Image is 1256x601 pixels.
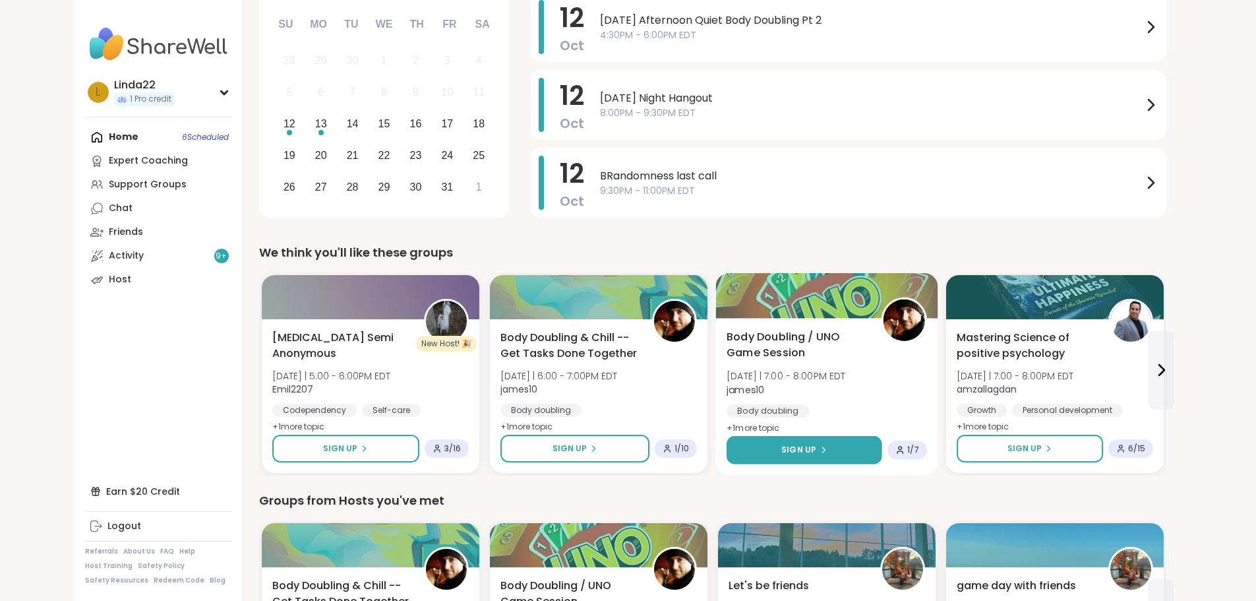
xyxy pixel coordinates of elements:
div: Choose Tuesday, October 28th, 2025 [338,173,367,201]
a: Expert Coaching [85,149,232,173]
span: Oct [560,192,584,210]
span: 12 [560,77,584,114]
div: 4 [476,51,482,69]
div: Not available Sunday, October 5th, 2025 [276,79,304,107]
div: Not available Sunday, September 28th, 2025 [276,47,304,75]
div: Tu [337,10,366,39]
a: Blog [210,576,225,585]
div: 22 [378,146,390,164]
span: Oct [560,36,584,55]
div: Support Groups [109,178,187,191]
div: Choose Sunday, October 26th, 2025 [276,173,304,201]
span: Mastering Science of positive psychology [957,330,1094,362]
a: Activity9+ [85,244,232,268]
div: Not available Tuesday, October 7th, 2025 [338,79,367,107]
div: 28 [347,178,359,196]
div: Personal development [1012,404,1123,417]
span: 4:30PM - 6:00PM EDT [600,28,1143,42]
a: Host [85,268,232,292]
div: Body doubling [727,404,809,418]
div: 28 [284,51,295,69]
img: james10 [883,300,924,341]
div: Chat [109,202,133,215]
div: 31 [441,178,453,196]
div: Choose Saturday, October 18th, 2025 [465,110,493,139]
div: Earn $20 Credit [85,480,232,503]
span: 9:30PM - 11:00PM EDT [600,184,1143,198]
span: Oct [560,114,584,133]
a: Help [179,547,195,556]
div: 30 [410,178,422,196]
div: Choose Saturday, October 25th, 2025 [465,141,493,170]
div: Sa [467,10,496,39]
div: Not available Monday, September 29th, 2025 [307,47,335,75]
img: pipishay2olivia [1110,549,1151,590]
div: Fr [435,10,464,39]
div: Friends [109,226,143,239]
span: Body Doubling / UNO Game Session [727,329,866,362]
button: Sign Up [957,435,1103,462]
div: Expert Coaching [109,154,188,168]
span: game day with friends [957,578,1076,594]
div: 25 [473,146,485,164]
div: Not available Wednesday, October 8th, 2025 [370,79,398,107]
a: Logout [85,515,232,538]
div: 26 [284,178,295,196]
span: [DATE] Night Hangout [600,90,1143,106]
a: Referrals [85,547,118,556]
span: [DATE] | 5:00 - 6:00PM EDT [272,369,390,383]
a: Redeem Code [154,576,204,585]
button: Sign Up [272,435,419,462]
b: amzallagdan [957,383,1017,396]
div: 2 [413,51,419,69]
div: 16 [410,115,422,133]
div: Choose Monday, October 27th, 2025 [307,173,335,201]
a: Friends [85,220,232,244]
div: 12 [284,115,295,133]
div: 9 [413,83,419,101]
div: 5 [286,83,292,101]
span: Sign Up [1007,443,1042,455]
img: james10 [654,301,695,342]
a: Support Groups [85,173,232,197]
div: Mo [304,10,333,39]
div: Choose Friday, October 31st, 2025 [433,173,462,201]
div: 7 [349,83,355,101]
button: Sign Up [727,436,882,464]
div: Not available Friday, October 3rd, 2025 [433,47,462,75]
div: Not available Monday, October 6th, 2025 [307,79,335,107]
div: Choose Thursday, October 23rd, 2025 [402,141,430,170]
div: 10 [441,83,453,101]
span: Body Doubling & Chill -- Get Tasks Done Together [500,330,638,362]
span: L [96,84,100,101]
div: Choose Saturday, November 1st, 2025 [465,173,493,201]
div: 29 [378,178,390,196]
div: Su [271,10,300,39]
div: Linda22 [114,78,174,92]
div: Choose Monday, October 13th, 2025 [307,110,335,139]
span: BRandomness last call [600,168,1143,184]
span: 9 + [216,251,227,262]
img: amzallagdan [1110,301,1151,342]
div: 27 [315,178,327,196]
div: 29 [315,51,327,69]
div: Choose Thursday, October 16th, 2025 [402,110,430,139]
div: 21 [347,146,359,164]
div: 19 [284,146,295,164]
div: Choose Wednesday, October 15th, 2025 [370,110,398,139]
span: [DATE] | 7:00 - 8:00PM EDT [727,369,846,383]
div: month 2025-10 [274,45,494,203]
div: 14 [347,115,359,133]
div: 18 [473,115,485,133]
a: Safety Policy [138,561,185,571]
div: We think you'll like these groups [259,243,1166,262]
img: james10 [426,549,467,590]
div: Choose Wednesday, October 22nd, 2025 [370,141,398,170]
a: Safety Resources [85,576,148,585]
span: Sign Up [323,443,357,455]
button: Sign Up [500,435,649,462]
b: Emil2207 [272,383,313,396]
div: Choose Wednesday, October 29th, 2025 [370,173,398,201]
b: james10 [727,383,764,396]
div: 23 [410,146,422,164]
